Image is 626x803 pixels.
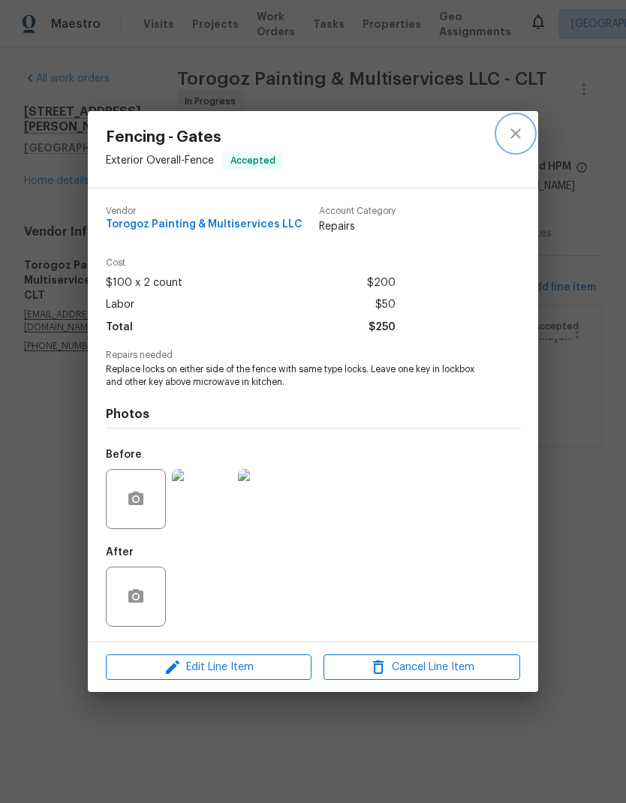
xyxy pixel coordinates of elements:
h5: Before [106,450,142,460]
span: Cost [106,258,396,268]
span: Labor [106,294,134,316]
span: Account Category [319,206,396,216]
span: Total [106,317,133,338]
span: Fencing - Gates [106,129,283,146]
h4: Photos [106,407,520,422]
button: close [498,116,534,152]
span: $100 x 2 count [106,272,182,294]
span: $50 [375,294,396,316]
span: Accepted [224,153,281,168]
span: Repairs needed [106,350,520,360]
span: Torogoz Painting & Multiservices LLC [106,219,302,230]
span: $250 [369,317,396,338]
button: Cancel Line Item [324,654,520,681]
span: Replace locks on either side of the fence with same type locks. Leave one key in lockbox and othe... [106,363,479,389]
span: Cancel Line Item [328,658,516,677]
span: Repairs [319,219,396,234]
span: Vendor [106,206,302,216]
h5: After [106,547,134,558]
span: $200 [367,272,396,294]
span: Exterior Overall - Fence [106,155,214,166]
button: Edit Line Item [106,654,311,681]
span: Edit Line Item [110,658,307,677]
